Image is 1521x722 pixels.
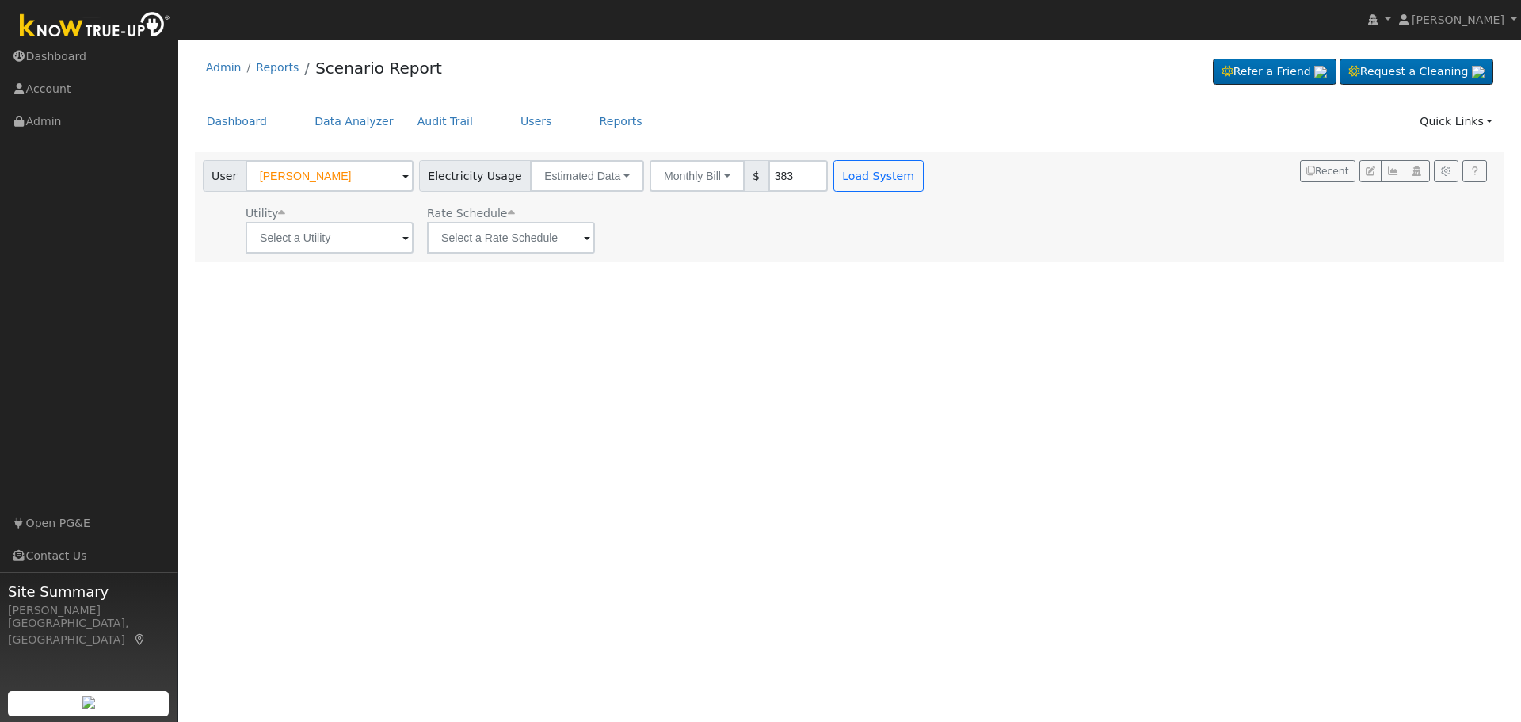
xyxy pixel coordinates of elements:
[530,160,644,192] button: Estimated Data
[246,205,414,222] div: Utility
[1405,160,1429,182] button: Login As
[1462,160,1487,182] a: Help Link
[1381,160,1405,182] button: Multi-Series Graph
[509,107,564,136] a: Users
[833,160,924,192] button: Load System
[303,107,406,136] a: Data Analyzer
[1408,107,1504,136] a: Quick Links
[203,160,246,192] span: User
[427,222,595,254] input: Select a Rate Schedule
[246,222,414,254] input: Select a Utility
[315,59,442,78] a: Scenario Report
[1434,160,1458,182] button: Settings
[8,615,170,648] div: [GEOGRAPHIC_DATA], [GEOGRAPHIC_DATA]
[1314,66,1327,78] img: retrieve
[1213,59,1336,86] a: Refer a Friend
[419,160,531,192] span: Electricity Usage
[1359,160,1382,182] button: Edit User
[246,160,414,192] input: Select a User
[82,696,95,709] img: retrieve
[650,160,745,192] button: Monthly Bill
[1340,59,1493,86] a: Request a Cleaning
[744,160,769,192] span: $
[1412,13,1504,26] span: [PERSON_NAME]
[133,633,147,646] a: Map
[588,107,654,136] a: Reports
[406,107,485,136] a: Audit Trail
[195,107,280,136] a: Dashboard
[256,61,299,74] a: Reports
[12,9,178,44] img: Know True-Up
[206,61,242,74] a: Admin
[1300,160,1355,182] button: Recent
[8,581,170,602] span: Site Summary
[427,207,514,220] span: Alias: None
[8,602,170,619] div: [PERSON_NAME]
[1472,66,1485,78] img: retrieve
